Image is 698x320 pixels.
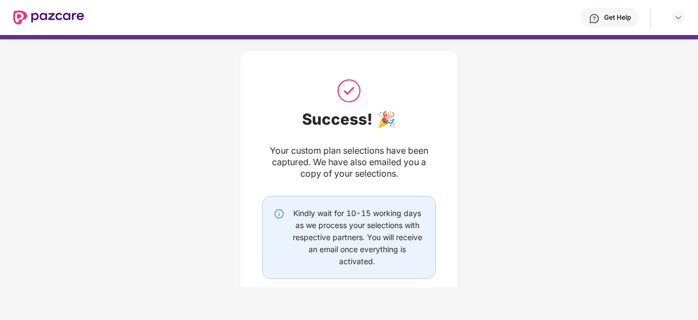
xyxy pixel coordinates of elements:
div: Kindly wait for 10-15 working days as we process your selections with respective partners. You wi... [290,207,424,267]
div: Your custom plan selections have been captured. We have also emailed you a copy of your selections. [262,145,436,179]
div: Success! 🎉 [262,110,436,129]
img: svg+xml;base64,PHN2ZyBpZD0iSGVscC0zMngzMiIgeG1sbnM9Imh0dHA6Ly93d3cudzMub3JnLzIwMDAvc3ZnIiB3aWR0aD... [589,13,600,24]
img: New Pazcare Logo [13,10,84,25]
img: svg+xml;base64,PHN2ZyBpZD0iSW5mby0yMHgyMCIgeG1sbnM9Imh0dHA6Ly93d3cudzMub3JnLzIwMDAvc3ZnIiB3aWR0aD... [274,208,285,219]
img: svg+xml;base64,PHN2ZyBpZD0iRHJvcGRvd24tMzJ4MzIiIHhtbG5zPSJodHRwOi8vd3d3LnczLm9yZy8yMDAwL3N2ZyIgd2... [674,13,683,22]
div: Get Help [604,13,631,22]
img: svg+xml;base64,PHN2ZyB3aWR0aD0iNTAiIGhlaWdodD0iNTAiIHZpZXdCb3g9IjAgMCA1MCA1MCIgZmlsbD0ibm9uZSIgeG... [335,77,363,104]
